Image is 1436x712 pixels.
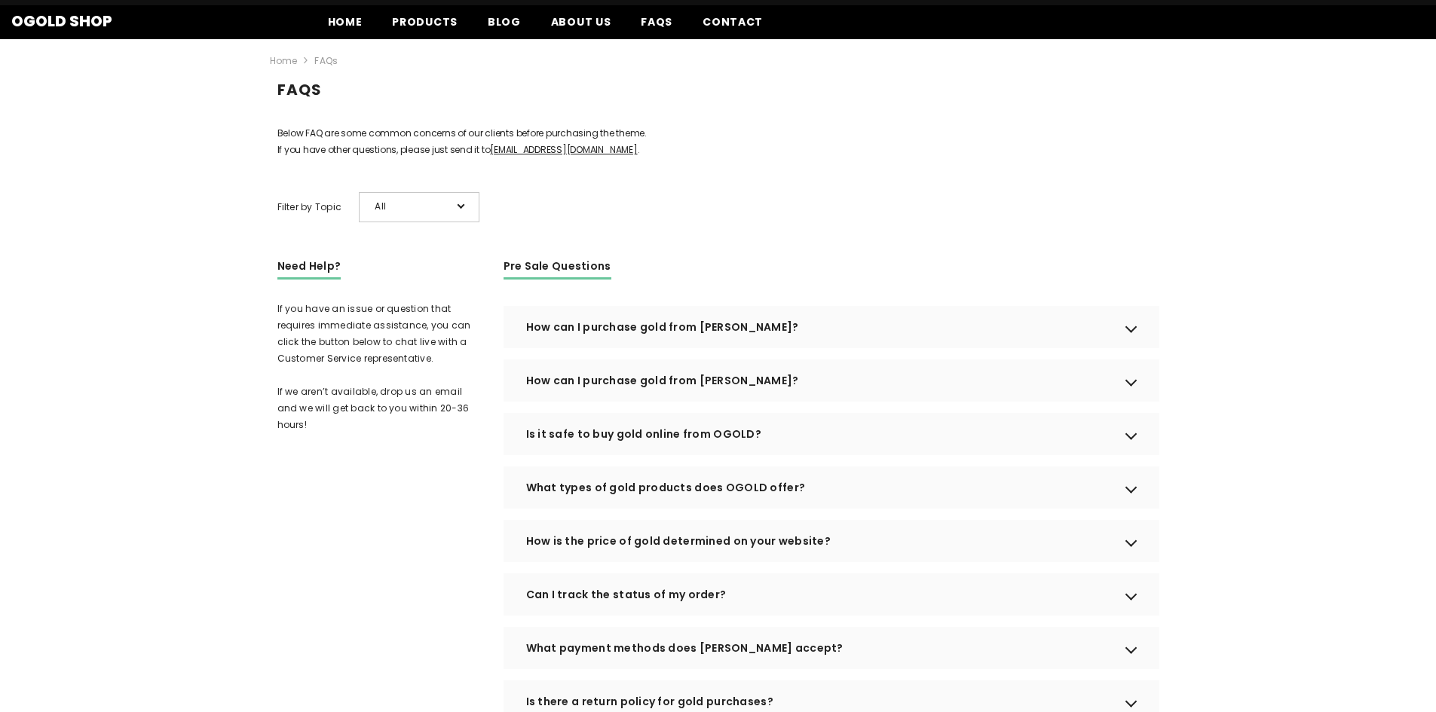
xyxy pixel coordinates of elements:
[359,192,479,222] div: All
[277,302,471,431] span: If you have an issue or question that requires immediate assistance, you can click the button bel...
[490,143,637,156] a: [EMAIL_ADDRESS][DOMAIN_NAME]
[504,573,1159,616] div: Can I track the status of my order?
[375,198,450,215] span: All
[641,14,672,29] span: FAQs
[377,14,473,39] a: Products
[277,199,342,215] span: Filter by Topic
[277,75,1159,116] h1: FAQs
[277,258,341,280] h3: Need Help?
[11,14,112,29] a: Ogold Shop
[313,14,378,39] a: Home
[626,14,687,39] a: FAQs
[536,14,626,39] a: About us
[277,125,1159,158] p: Below FAQ are some common concerns of our clients before purchasing the theme. If you have other ...
[473,14,536,39] a: Blog
[270,53,298,69] a: Home
[504,413,1159,455] div: Is it safe to buy gold online from OGOLD?
[314,53,338,69] span: FAQs
[504,466,1159,509] div: What types of gold products does OGOLD offer?
[504,306,1159,348] div: How can I purchase gold from [PERSON_NAME]?
[551,14,611,29] span: About us
[270,45,1152,77] nav: breadcrumbs
[504,258,611,280] h3: Pre Sale Questions
[504,520,1159,562] div: How is the price of gold determined on your website?
[504,359,1159,402] div: How can I purchase gold from [PERSON_NAME]?
[488,14,521,29] span: Blog
[504,627,1159,669] div: What payment methods does [PERSON_NAME] accept?
[392,14,458,29] span: Products
[328,14,363,29] span: Home
[687,14,778,39] a: Contact
[703,14,763,29] span: Contact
